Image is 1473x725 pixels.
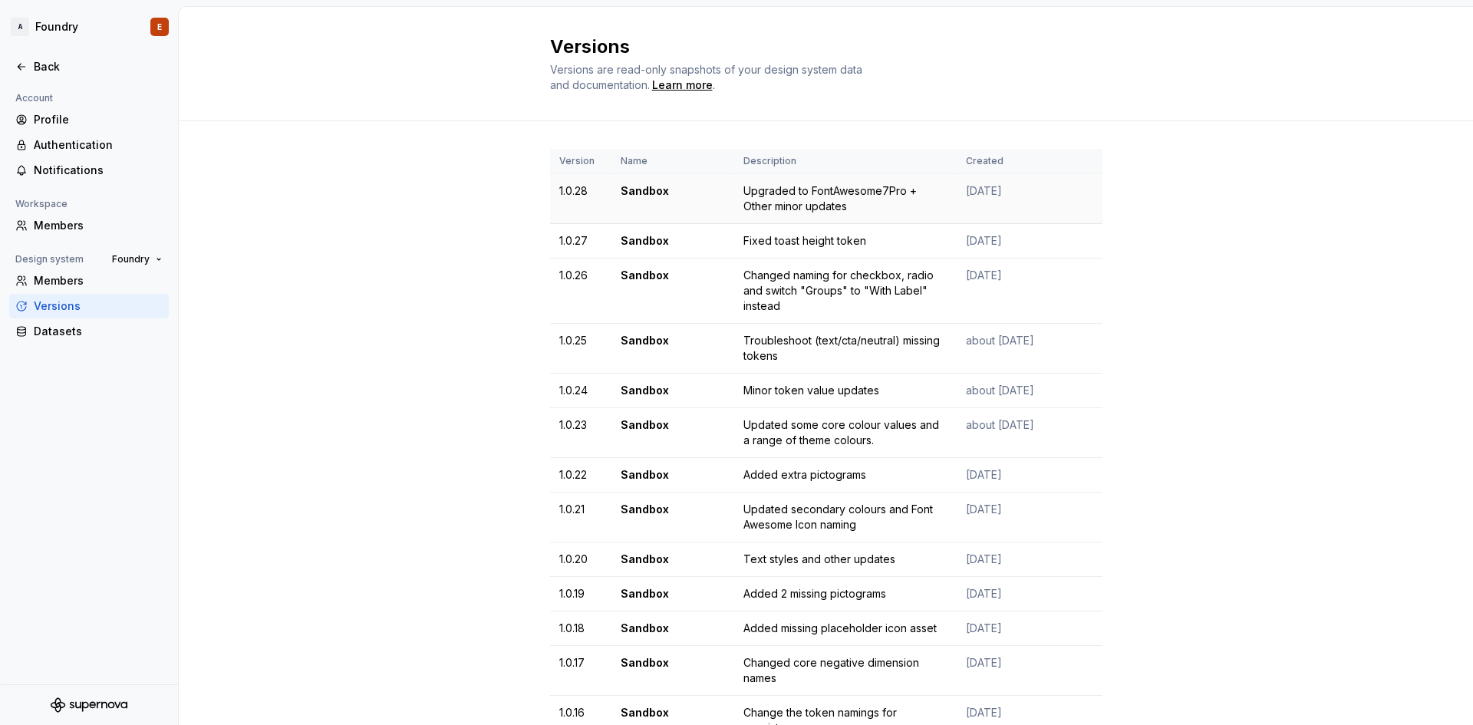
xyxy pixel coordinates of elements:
div: Datasets [34,324,163,339]
h2: Versions [550,35,1084,59]
th: Description [734,149,957,174]
td: Sandbox [611,174,734,224]
div: Changed naming for checkbox, radio and switch "Groups" to "With Label" instead [743,268,947,314]
div: Changed core negative dimension names [743,655,947,686]
td: Sandbox [611,493,734,542]
div: Added missing placeholder icon asset [743,621,947,636]
div: Text styles and other updates [743,552,947,567]
div: Upgraded to FontAwesome7Pro + Other minor updates [743,183,947,214]
a: Datasets [9,319,169,344]
div: E [157,21,162,33]
div: A [11,18,29,36]
td: about [DATE] [957,374,1102,408]
td: Sandbox [611,374,734,408]
div: Updated some core colour values and a range of theme colours. [743,417,947,448]
a: Members [9,269,169,293]
div: Workspace [9,195,74,213]
td: 1.0.18 [550,611,611,646]
td: [DATE] [957,224,1102,259]
td: [DATE] [957,646,1102,696]
div: Added extra pictograms [743,467,947,483]
a: Profile [9,107,169,132]
td: [DATE] [957,577,1102,611]
div: Design system [9,250,90,269]
a: Notifications [9,158,169,183]
div: Troubleshoot (text/cta/neutral) missing tokens [743,333,947,364]
div: Members [34,273,163,288]
th: Name [611,149,734,174]
td: 1.0.24 [550,374,611,408]
div: Fixed toast height token [743,233,947,249]
td: Sandbox [611,324,734,374]
div: Minor token value updates [743,383,947,398]
td: Sandbox [611,408,734,458]
div: Foundry [35,19,78,35]
div: Updated secondary colours and Font Awesome Icon naming [743,502,947,532]
button: AFoundryE [3,10,175,44]
td: [DATE] [957,542,1102,577]
td: 1.0.22 [550,458,611,493]
div: Members [34,218,163,233]
td: [DATE] [957,174,1102,224]
td: [DATE] [957,493,1102,542]
a: Back [9,54,169,79]
th: Created [957,149,1102,174]
td: 1.0.27 [550,224,611,259]
td: Sandbox [611,542,734,577]
svg: Supernova Logo [51,697,127,713]
td: Sandbox [611,646,734,696]
td: 1.0.28 [550,174,611,224]
td: 1.0.17 [550,646,611,696]
th: Version [550,149,611,174]
div: Account [9,89,59,107]
td: 1.0.25 [550,324,611,374]
div: Notifications [34,163,163,178]
a: Learn more [652,77,713,93]
td: [DATE] [957,458,1102,493]
td: Sandbox [611,577,734,611]
div: Back [34,59,163,74]
span: . [650,80,715,91]
td: 1.0.19 [550,577,611,611]
div: Profile [34,112,163,127]
a: Authentication [9,133,169,157]
div: Versions [34,298,163,314]
td: Sandbox [611,259,734,324]
div: Added 2 missing pictograms [743,586,947,601]
td: 1.0.23 [550,408,611,458]
td: [DATE] [957,611,1102,646]
span: Versions are read-only snapshots of your design system data and documentation. [550,63,862,91]
span: Foundry [112,253,150,265]
td: about [DATE] [957,408,1102,458]
td: 1.0.21 [550,493,611,542]
a: Members [9,213,169,238]
td: Sandbox [611,611,734,646]
td: 1.0.20 [550,542,611,577]
td: about [DATE] [957,324,1102,374]
td: [DATE] [957,259,1102,324]
td: Sandbox [611,458,734,493]
td: Sandbox [611,224,734,259]
td: 1.0.26 [550,259,611,324]
a: Versions [9,294,169,318]
div: Authentication [34,137,163,153]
